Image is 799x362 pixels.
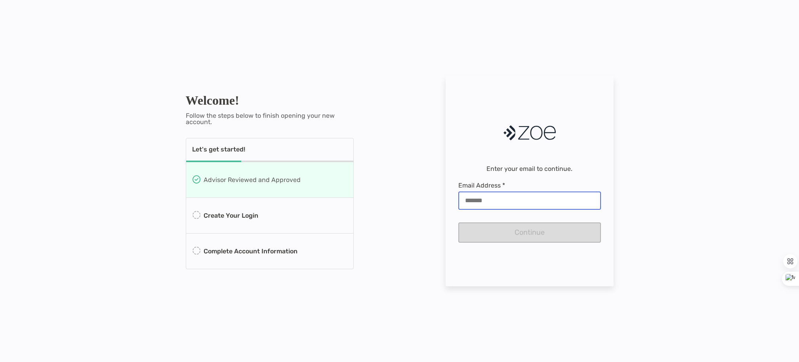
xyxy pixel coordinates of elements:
p: Follow the steps below to finish opening your new account. [186,113,354,125]
p: Let's get started! [192,146,245,153]
input: Email Address * [459,197,600,204]
p: Complete Account Information [204,246,297,256]
p: Create Your Login [204,211,258,220]
span: Email Address * [458,182,601,189]
p: Advisor Reviewed and Approved [204,175,301,185]
p: Enter your email to continue. [486,166,572,172]
img: Company Logo [503,120,556,146]
h1: Welcome! [186,93,354,108]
